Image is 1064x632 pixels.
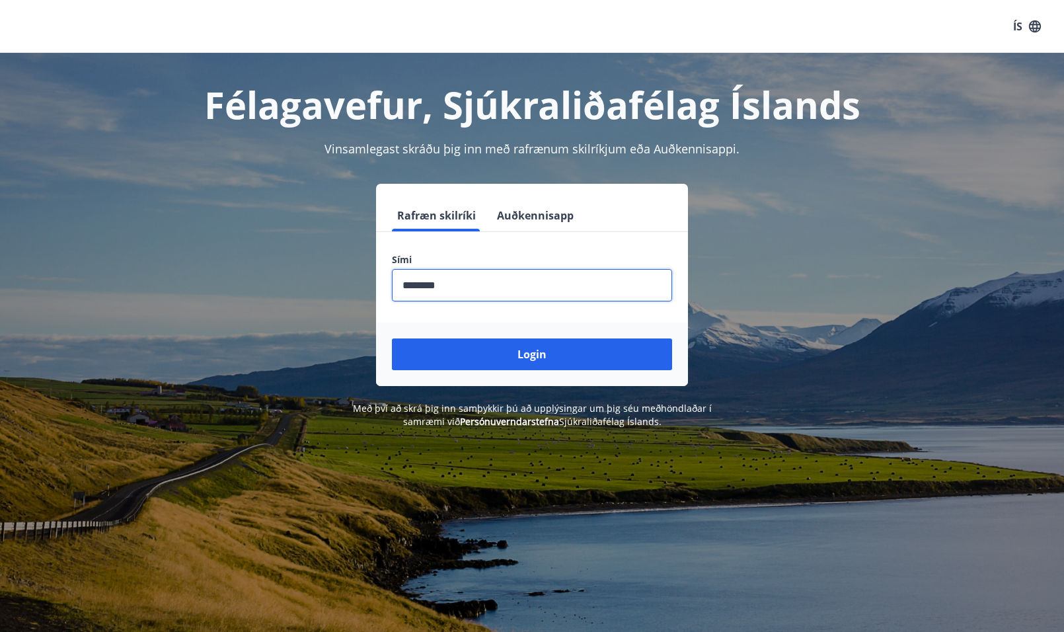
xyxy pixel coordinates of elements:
button: Auðkennisapp [492,200,579,231]
span: Vinsamlegast skráðu þig inn með rafrænum skilríkjum eða Auðkennisappi. [324,141,740,157]
button: ÍS [1006,15,1048,38]
h1: Félagavefur, Sjúkraliðafélag Íslands [72,79,992,130]
span: Með því að skrá þig inn samþykkir þú að upplýsingar um þig séu meðhöndlaðar í samræmi við Sjúkral... [353,402,712,428]
button: Login [392,338,672,370]
label: Sími [392,253,672,266]
a: Persónuverndarstefna [460,415,559,428]
button: Rafræn skilríki [392,200,481,231]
